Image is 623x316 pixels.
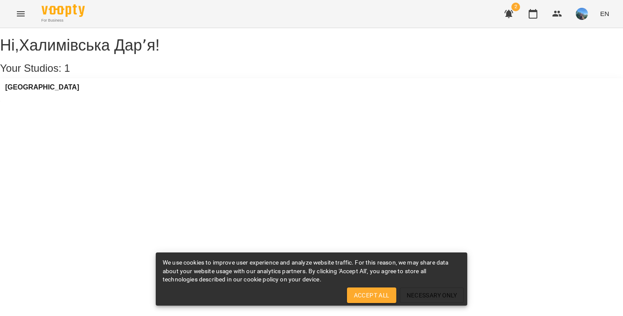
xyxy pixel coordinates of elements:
button: Menu [10,3,31,24]
img: Voopty Logo [42,4,85,17]
button: EN [597,6,613,22]
span: For Business [42,18,85,23]
img: a7d4f18d439b15bc62280586adbb99de.jpg [576,8,588,20]
span: 2 [511,3,520,11]
span: 1 [64,62,70,74]
span: EN [600,9,609,18]
a: [GEOGRAPHIC_DATA] [5,83,79,91]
